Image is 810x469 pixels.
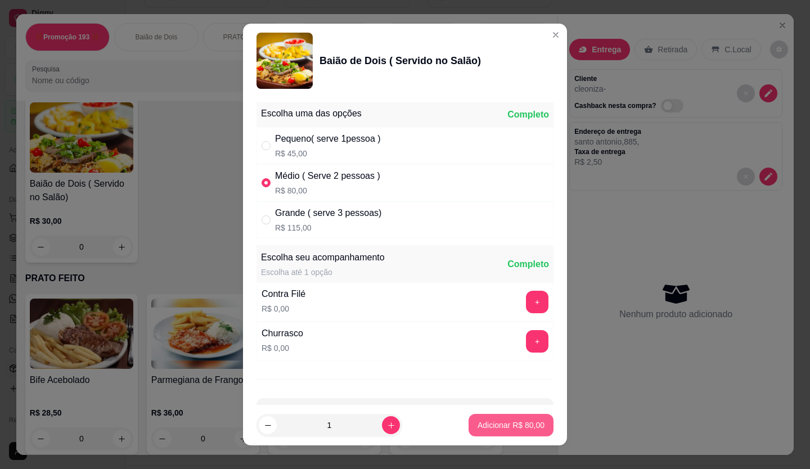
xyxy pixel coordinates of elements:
div: Churrasco [262,327,303,340]
button: add [526,291,548,313]
button: Close [547,26,565,44]
p: R$ 0,00 [262,303,305,314]
p: R$ 115,00 [275,222,381,233]
p: R$ 80,00 [275,185,380,196]
div: Escolha até 1 opção [261,267,385,278]
div: Grande ( serve 3 pessoas) [275,206,381,220]
button: Adicionar R$ 80,00 [469,414,553,436]
button: add [526,330,548,353]
div: Contra Filé [262,287,305,301]
div: Médio ( Serve 2 pessoas ) [275,169,380,183]
div: Completo [507,108,549,121]
div: Baião de Dois ( Servido no Salão) [319,53,481,69]
p: R$ 0,00 [262,342,303,354]
img: product-image [256,33,313,89]
div: Escolha seu acompanhamento [261,251,385,264]
div: Pequeno( serve 1pessoa ) [275,132,381,146]
p: Adicionar R$ 80,00 [478,420,544,431]
button: decrease-product-quantity [259,416,277,434]
div: Completo [507,258,549,271]
div: Escolha uma das opções [261,107,362,120]
button: increase-product-quantity [382,416,400,434]
p: R$ 45,00 [275,148,381,159]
